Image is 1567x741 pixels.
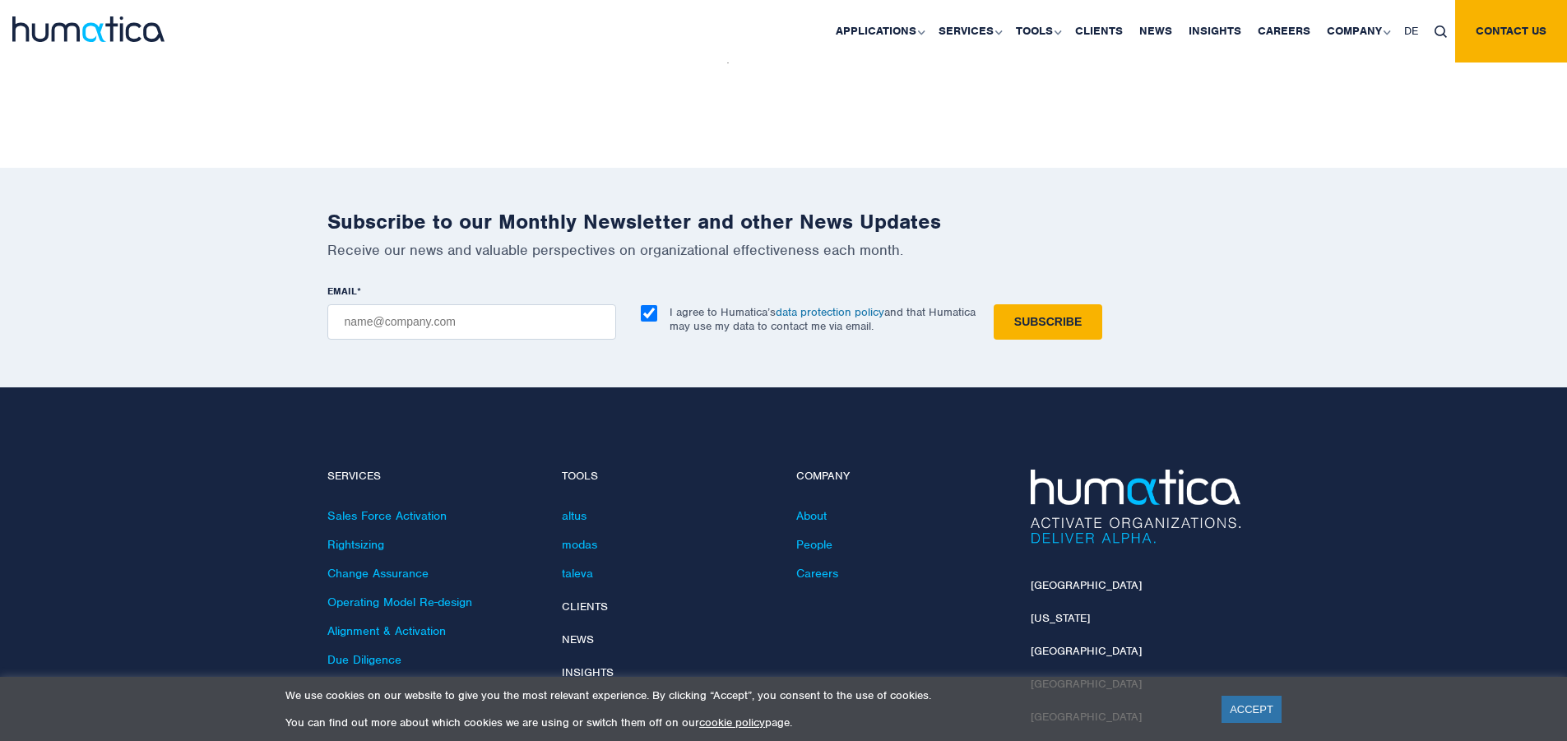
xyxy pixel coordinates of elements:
[562,470,772,484] h4: Tools
[796,470,1006,484] h4: Company
[641,305,657,322] input: I agree to Humatica’sdata protection policyand that Humatica may use my data to contact me via em...
[12,16,165,42] img: logo
[699,716,765,729] a: cookie policy
[327,623,446,638] a: Alignment & Activation
[327,508,447,523] a: Sales Force Activation
[796,508,827,523] a: About
[1031,611,1090,625] a: [US_STATE]
[1404,24,1418,38] span: DE
[562,632,594,646] a: News
[562,566,593,581] a: taleva
[327,470,537,484] h4: Services
[796,566,838,581] a: Careers
[1031,470,1240,544] img: Humatica
[562,600,608,614] a: Clients
[1222,696,1282,723] a: ACCEPT
[327,241,1240,259] p: Receive our news and valuable perspectives on organizational effectiveness each month.
[327,304,616,340] input: name@company.com
[285,716,1201,729] p: You can find out more about which cookies we are using or switch them off on our page.
[327,566,429,581] a: Change Assurance
[562,665,614,679] a: Insights
[562,508,586,523] a: altus
[327,595,472,609] a: Operating Model Re-design
[776,305,884,319] a: data protection policy
[327,537,384,552] a: Rightsizing
[327,285,357,298] span: EMAIL
[1031,644,1142,658] a: [GEOGRAPHIC_DATA]
[796,537,832,552] a: People
[1435,25,1447,38] img: search_icon
[670,305,976,333] p: I agree to Humatica’s and that Humatica may use my data to contact me via email.
[285,688,1201,702] p: We use cookies on our website to give you the most relevant experience. By clicking “Accept”, you...
[1031,578,1142,592] a: [GEOGRAPHIC_DATA]
[994,304,1102,340] input: Subscribe
[327,652,401,667] a: Due Diligence
[327,209,1240,234] h2: Subscribe to our Monthly Newsletter and other News Updates
[562,537,597,552] a: modas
